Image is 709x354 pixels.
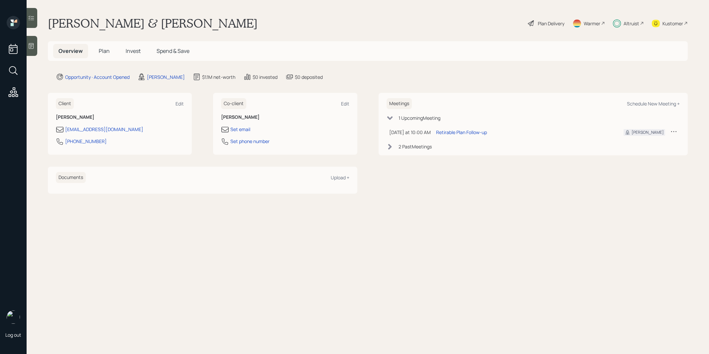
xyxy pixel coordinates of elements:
[389,129,431,136] div: [DATE] at 10:00 AM
[65,126,143,133] div: [EMAIL_ADDRESS][DOMAIN_NAME]
[387,98,412,109] h6: Meetings
[538,20,564,27] div: Plan Delivery
[126,47,141,55] span: Invest
[399,143,432,150] div: 2 Past Meeting s
[341,100,349,107] div: Edit
[157,47,189,55] span: Spend & Save
[7,310,20,324] img: treva-nostdahl-headshot.png
[221,98,246,109] h6: Co-client
[436,129,487,136] div: Retirable Plan Follow-up
[399,114,440,121] div: 1 Upcoming Meeting
[99,47,110,55] span: Plan
[59,47,83,55] span: Overview
[221,114,349,120] h6: [PERSON_NAME]
[295,74,323,81] div: $0 deposited
[584,20,600,27] div: Warmer
[627,100,680,107] div: Schedule New Meeting +
[331,174,349,181] div: Upload +
[632,129,664,135] div: [PERSON_NAME]
[48,16,258,31] h1: [PERSON_NAME] & [PERSON_NAME]
[65,138,107,145] div: [PHONE_NUMBER]
[147,74,185,81] div: [PERSON_NAME]
[5,332,21,338] div: Log out
[176,100,184,107] div: Edit
[56,114,184,120] h6: [PERSON_NAME]
[56,98,74,109] h6: Client
[230,138,270,145] div: Set phone number
[624,20,639,27] div: Altruist
[202,74,235,81] div: $1.1M net-worth
[253,74,278,81] div: $0 invested
[56,172,86,183] h6: Documents
[230,126,250,133] div: Set email
[662,20,683,27] div: Kustomer
[65,74,130,81] div: Opportunity · Account Opened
